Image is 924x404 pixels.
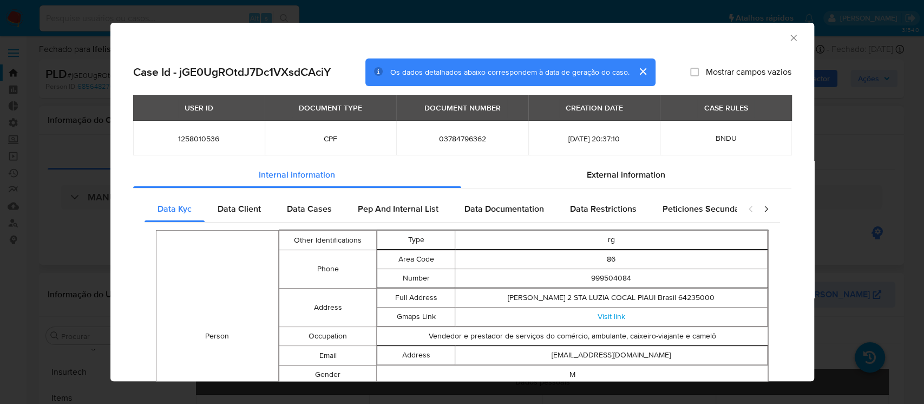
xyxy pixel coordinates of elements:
span: 03784796362 [409,134,515,144]
td: [PERSON_NAME] 2 STA LUZIA COCAL PIAUI Brasil 64235000 [455,289,767,308]
td: Number [377,269,455,288]
div: CREATION DATE [559,99,630,117]
td: Email [279,346,377,366]
span: Data Documentation [464,203,544,215]
span: Data Restrictions [570,203,637,215]
td: Address [377,346,455,365]
td: rg [455,231,767,250]
div: CASE RULES [697,99,754,117]
td: [EMAIL_ADDRESS][DOMAIN_NAME] [455,346,767,365]
div: Detailed internal info [145,196,737,222]
span: BNDU [715,133,736,144]
td: Gender [279,366,377,385]
span: [DATE] 20:37:10 [541,134,647,144]
td: Full Address [377,289,455,308]
td: Gmaps Link [377,308,455,327]
div: USER ID [178,99,220,117]
span: Mostrar campos vazios [705,67,791,77]
td: Vendedor e prestador de serviços do comércio, ambulante, caixeiro-viajante e camelô [377,327,768,346]
span: External information [587,168,665,181]
td: Occupation [279,327,377,346]
td: M [377,366,768,385]
span: Data Cases [287,203,332,215]
span: Data Kyc [158,203,192,215]
td: Phone [279,250,377,289]
td: 86 [455,250,767,269]
span: Internal information [259,168,335,181]
div: DOCUMENT NUMBER [418,99,507,117]
span: 1258010536 [146,134,252,144]
a: Visit link [597,311,625,322]
button: Fechar a janela [788,32,798,42]
td: Type [377,231,455,250]
span: CPF [278,134,383,144]
span: Peticiones Secundarias [663,203,754,215]
td: Area Code [377,250,455,269]
span: Os dados detalhados abaixo correspondem à data de geração do caso. [390,67,630,77]
td: Other Identifications [279,231,377,250]
h2: Case Id - jGE0UgROtdJ7Dc1VXsdCAciY [133,65,331,79]
td: Address [279,289,377,327]
div: DOCUMENT TYPE [292,99,369,117]
div: closure-recommendation-modal [110,23,814,381]
span: Pep And Internal List [358,203,438,215]
td: 999504084 [455,269,767,288]
span: Data Client [218,203,261,215]
div: Detailed info [133,162,791,188]
button: cerrar [630,58,656,84]
input: Mostrar campos vazios [690,68,699,76]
